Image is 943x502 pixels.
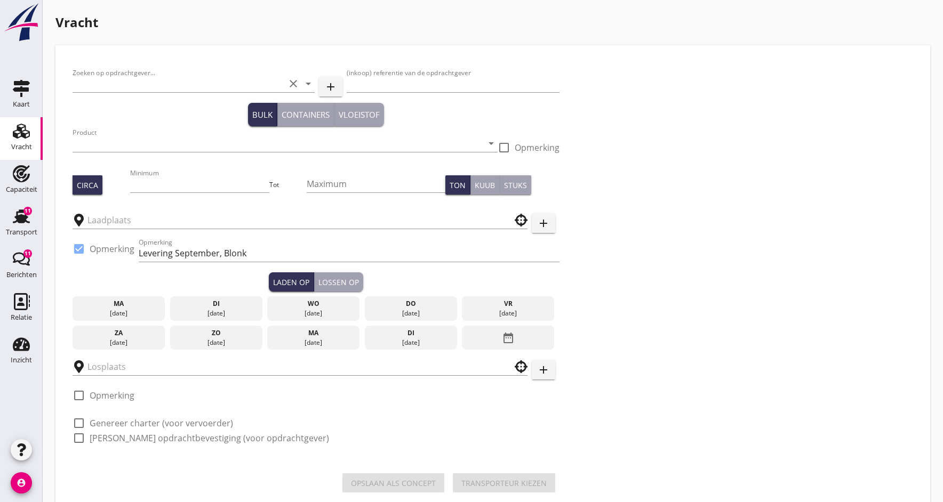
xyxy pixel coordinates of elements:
[130,175,269,192] input: Minimum
[77,180,98,191] div: Circa
[475,180,495,191] div: Kuub
[2,3,41,42] img: logo-small.a267ee39.svg
[6,271,37,278] div: Berichten
[318,277,359,288] div: Lossen op
[270,328,357,338] div: ma
[172,299,260,309] div: di
[334,103,384,126] button: Vloeistof
[11,357,32,363] div: Inzicht
[269,180,307,190] div: Tot
[537,363,550,376] i: add
[248,103,277,126] button: Bulk
[273,277,309,288] div: Laden op
[302,77,315,90] i: arrow_drop_down
[23,207,32,215] div: 11
[75,328,163,338] div: za
[11,143,32,150] div: Vracht
[75,299,163,309] div: ma
[6,186,37,193] div: Capaciteit
[465,299,552,309] div: vr
[450,180,466,191] div: Ton
[73,175,102,195] button: Circa
[75,309,163,318] div: [DATE]
[367,309,454,318] div: [DATE]
[307,175,445,192] input: Maximum
[287,77,300,90] i: clear
[537,217,550,230] i: add
[172,309,260,318] div: [DATE]
[277,103,334,126] button: Containers
[90,244,134,254] label: Opmerking
[270,309,357,318] div: [DATE]
[504,180,527,191] div: Stuks
[270,338,357,347] div: [DATE]
[445,175,470,195] button: Ton
[90,390,134,401] label: Opmerking
[314,272,363,292] button: Lossen op
[367,299,454,309] div: do
[252,109,273,121] div: Bulk
[485,137,498,150] i: arrow_drop_down
[11,472,32,493] i: account_circle
[23,249,32,258] div: 11
[75,338,163,347] div: [DATE]
[515,142,560,153] label: Opmerking
[73,135,483,152] input: Product
[172,328,260,338] div: zo
[90,433,329,443] label: [PERSON_NAME] opdrachtbevestiging (voor opdrachtgever)
[6,229,37,236] div: Transport
[465,309,552,318] div: [DATE]
[139,245,560,262] input: Opmerking
[282,109,330,121] div: Containers
[11,314,32,321] div: Relatie
[87,212,498,229] input: Laadplaats
[470,175,500,195] button: Kuub
[55,13,930,32] h1: Vracht
[87,358,498,375] input: Losplaats
[269,272,314,292] button: Laden op
[270,299,357,309] div: wo
[13,101,30,108] div: Kaart
[347,75,559,92] input: (inkoop) referentie van de opdrachtgever
[73,75,285,92] input: Zoeken op opdrachtgever...
[339,109,380,121] div: Vloeistof
[324,80,337,93] i: add
[90,418,233,428] label: Genereer charter (voor vervoerder)
[500,175,531,195] button: Stuks
[172,338,260,347] div: [DATE]
[367,338,454,347] div: [DATE]
[502,328,515,347] i: date_range
[367,328,454,338] div: di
